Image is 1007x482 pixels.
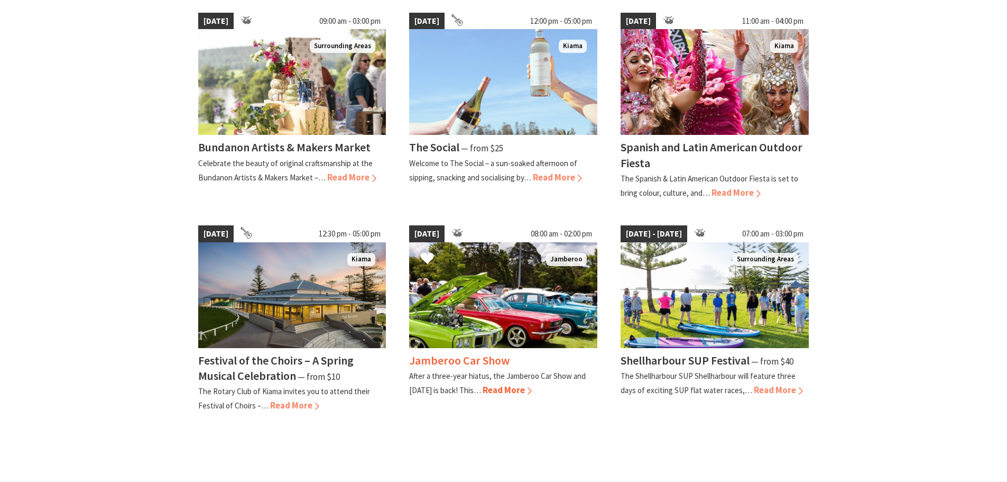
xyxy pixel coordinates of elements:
[198,225,386,413] a: [DATE] 12:30 pm - 05:00 pm 2023 Festival of Choirs at the Kiama Pavilion Kiama Festival of the Ch...
[198,158,373,183] p: Celebrate the beauty of original craftsmanship at the Bundanon Artists & Makers Market –…
[621,225,809,413] a: [DATE] - [DATE] 07:00 am - 03:00 pm Jodie Edwards Welcome to Country Surrounding Areas Shellharbo...
[327,171,376,183] span: Read More
[409,225,445,242] span: [DATE]
[525,225,597,242] span: 08:00 am - 02:00 pm
[410,241,445,277] button: Click to Favourite Jamberoo Car Show
[621,371,796,395] p: The Shellharbour SUP Shellharbour will feature three days of exciting SUP flat water races,…
[198,140,371,154] h4: Bundanon Artists & Makers Market
[314,13,386,30] span: 09:00 am - 03:00 pm
[712,187,761,198] span: Read More
[198,225,234,242] span: [DATE]
[621,174,798,198] p: The Spanish & Latin American Outdoor Fiesta is set to bring colour, culture, and…
[409,158,577,183] p: Welcome to The Social – a sun-soaked afternoon of sipping, snacking and socialising by…
[621,13,656,30] span: [DATE]
[298,371,340,383] span: ⁠— from $10
[533,171,582,183] span: Read More
[546,253,587,266] span: Jamberoo
[770,40,798,53] span: Kiama
[198,13,234,30] span: [DATE]
[409,13,597,200] a: [DATE] 12:00 pm - 05:00 pm The Social Kiama The Social ⁠— from $25 Welcome to The Social – a sun-...
[751,356,793,367] span: ⁠— from $40
[409,13,445,30] span: [DATE]
[198,13,386,200] a: [DATE] 09:00 am - 03:00 pm A seleciton of ceramic goods are placed on a table outdoor with river ...
[483,384,532,396] span: Read More
[409,353,510,368] h4: Jamberoo Car Show
[621,140,802,170] h4: Spanish and Latin American Outdoor Fiesta
[409,371,586,395] p: After a three-year hiatus, the Jamberoo Car Show and [DATE] is back! This…
[525,13,597,30] span: 12:00 pm - 05:00 pm
[409,140,459,154] h4: The Social
[754,384,803,396] span: Read More
[621,29,809,135] img: Dancers in jewelled pink and silver costumes with feathers, holding their hands up while smiling
[310,40,375,53] span: Surrounding Areas
[409,242,597,348] img: Jamberoo Car Show
[461,142,503,154] span: ⁠— from $25
[313,225,386,242] span: 12:30 pm - 05:00 pm
[737,225,809,242] span: 07:00 am - 03:00 pm
[621,242,809,348] img: Jodie Edwards Welcome to Country
[409,225,597,413] a: [DATE] 08:00 am - 02:00 pm Jamberoo Car Show Jamberoo Jamberoo Car Show After a three-year hiatus...
[737,13,809,30] span: 11:00 am - 04:00 pm
[409,29,597,135] img: The Social
[559,40,587,53] span: Kiama
[621,13,809,200] a: [DATE] 11:00 am - 04:00 pm Dancers in jewelled pink and silver costumes with feathers, holding th...
[198,29,386,135] img: A seleciton of ceramic goods are placed on a table outdoor with river views behind
[621,225,687,242] span: [DATE] - [DATE]
[347,253,375,266] span: Kiama
[270,399,319,411] span: Read More
[198,353,354,383] h4: Festival of the Choirs – A Spring Musical Celebration
[621,353,750,368] h4: Shellharbour SUP Festival
[733,253,798,266] span: Surrounding Areas
[198,386,370,411] p: The Rotary Club of Kiama invites you to attend their Festival of Choirs –…
[198,242,386,348] img: 2023 Festival of Choirs at the Kiama Pavilion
